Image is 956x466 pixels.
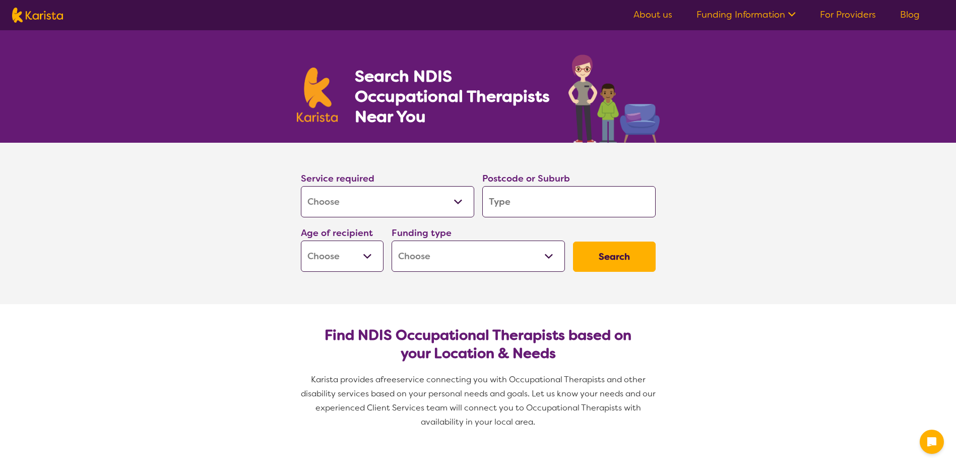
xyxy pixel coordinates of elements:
[301,227,373,239] label: Age of recipient
[309,326,648,363] h2: Find NDIS Occupational Therapists based on your Location & Needs
[900,9,920,21] a: Blog
[482,186,656,217] input: Type
[482,172,570,185] label: Postcode or Suburb
[820,9,876,21] a: For Providers
[573,242,656,272] button: Search
[633,9,672,21] a: About us
[297,68,338,122] img: Karista logo
[355,66,551,127] h1: Search NDIS Occupational Therapists Near You
[301,374,658,427] span: service connecting you with Occupational Therapists and other disability services based on your p...
[568,54,660,143] img: occupational-therapy
[301,172,374,185] label: Service required
[696,9,796,21] a: Funding Information
[392,227,452,239] label: Funding type
[380,374,397,385] span: free
[311,374,380,385] span: Karista provides a
[12,8,63,23] img: Karista logo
